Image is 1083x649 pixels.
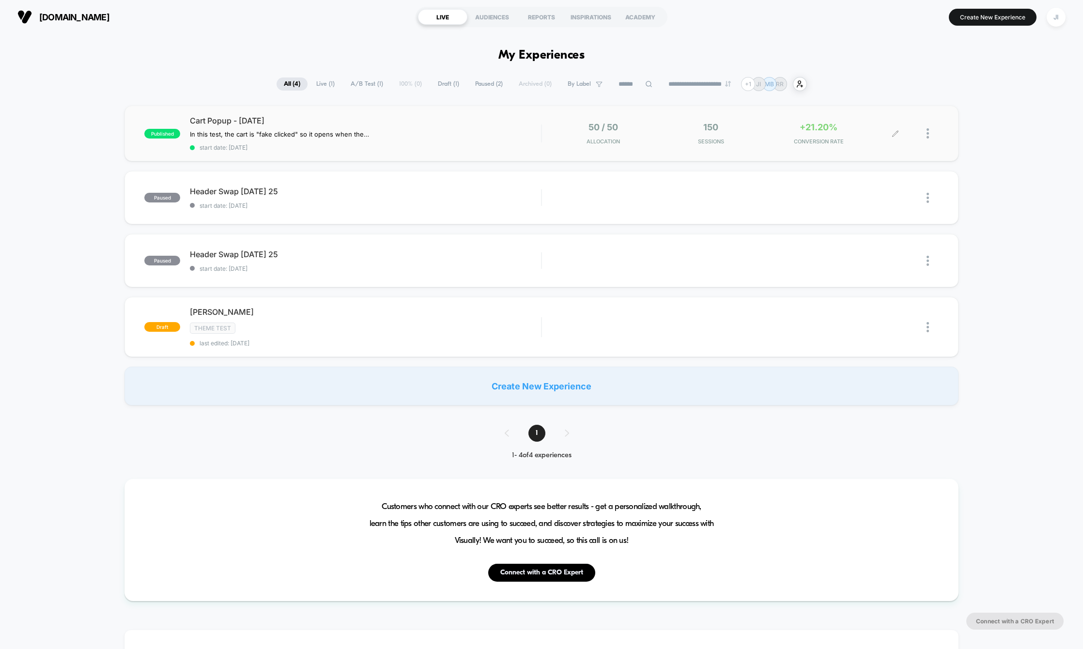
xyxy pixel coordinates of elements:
span: In this test, the cart is "fake clicked" so it opens when the page is loaded and customer has ite... [190,130,370,138]
button: Connect with a CRO Expert [966,613,1064,630]
p: MB [765,80,774,88]
span: paused [144,193,180,202]
span: [PERSON_NAME] [190,307,541,317]
div: Current time [414,293,436,303]
button: JI [1044,7,1068,27]
span: CONVERSION RATE [767,138,870,145]
div: + 1 [741,77,755,91]
div: Create New Experience [124,367,959,405]
span: By Label [568,80,591,88]
span: Header Swap [DATE] 25 [190,249,541,259]
img: close [927,256,929,266]
button: Create New Experience [949,9,1037,26]
span: last edited: [DATE] [190,340,541,347]
input: Seek [7,277,547,286]
div: Duration [438,293,464,303]
div: INSPIRATIONS [566,9,616,25]
span: A/B Test ( 1 ) [343,77,390,91]
span: start date: [DATE] [190,265,541,272]
div: AUDIENCES [467,9,517,25]
span: start date: [DATE] [190,144,541,151]
span: Live ( 1 ) [309,77,342,91]
span: published [144,129,180,139]
div: ACADEMY [616,9,665,25]
p: RR [776,80,784,88]
img: Visually logo [17,10,32,24]
span: Allocation [587,138,620,145]
input: Volume [482,294,511,303]
button: [DOMAIN_NAME] [15,9,112,25]
img: close [927,128,929,139]
div: JI [1047,8,1066,27]
span: [DOMAIN_NAME] [39,12,109,22]
span: +21.20% [800,122,837,132]
span: paused [144,256,180,265]
span: Header Swap [DATE] 25 [190,186,541,196]
button: Connect with a CRO Expert [488,564,595,582]
span: start date: [DATE] [190,202,541,209]
span: Theme Test [190,323,235,334]
img: close [927,322,929,332]
span: Draft ( 1 ) [431,77,466,91]
div: REPORTS [517,9,566,25]
span: draft [144,322,180,332]
span: Customers who connect with our CRO experts see better results - get a personalized walkthrough, l... [370,498,714,549]
button: Play, NEW DEMO 2025-VEED.mp4 [264,144,288,167]
img: end [725,81,731,87]
button: Play, NEW DEMO 2025-VEED.mp4 [5,290,20,306]
span: 50 / 50 [588,122,618,132]
span: 150 [703,122,718,132]
div: LIVE [418,9,467,25]
span: All ( 4 ) [277,77,308,91]
div: 1 - 4 of 4 experiences [495,451,588,460]
span: 1 [528,425,545,442]
span: Sessions [659,138,762,145]
h1: My Experiences [498,48,585,62]
img: close [927,193,929,203]
span: Cart Popup - [DATE] [190,116,541,125]
span: Paused ( 2 ) [468,77,510,91]
p: JI [756,80,761,88]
